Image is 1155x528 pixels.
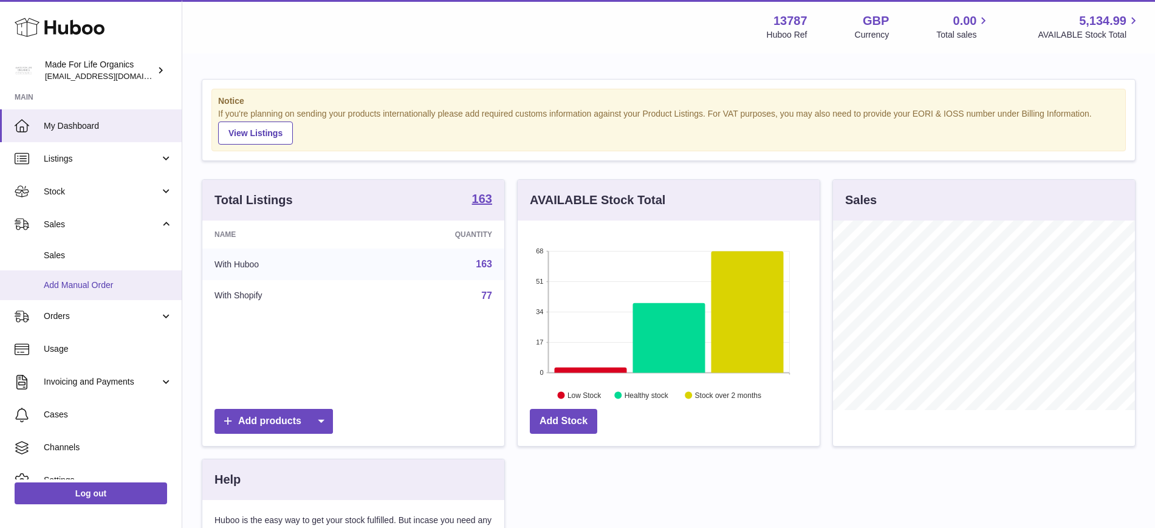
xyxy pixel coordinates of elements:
[365,221,504,249] th: Quantity
[536,338,543,346] text: 17
[476,259,492,269] a: 163
[202,249,365,280] td: With Huboo
[218,122,293,145] a: View Listings
[1079,13,1126,29] span: 5,134.99
[44,186,160,197] span: Stock
[44,343,173,355] span: Usage
[44,475,173,486] span: Settings
[540,369,543,376] text: 0
[44,376,160,388] span: Invoicing and Payments
[1038,13,1140,41] a: 5,134.99 AVAILABLE Stock Total
[202,221,365,249] th: Name
[202,280,365,312] td: With Shopify
[15,482,167,504] a: Log out
[218,95,1119,107] strong: Notice
[44,279,173,291] span: Add Manual Order
[773,13,807,29] strong: 13787
[44,310,160,322] span: Orders
[214,192,293,208] h3: Total Listings
[1038,29,1140,41] span: AVAILABLE Stock Total
[767,29,807,41] div: Huboo Ref
[44,153,160,165] span: Listings
[536,278,543,285] text: 51
[45,71,179,81] span: [EMAIL_ADDRESS][DOMAIN_NAME]
[218,108,1119,145] div: If you're planning on sending your products internationally please add required customs informati...
[855,29,889,41] div: Currency
[472,193,492,207] a: 163
[567,391,601,399] text: Low Stock
[44,409,173,420] span: Cases
[936,29,990,41] span: Total sales
[536,247,543,255] text: 68
[214,471,241,488] h3: Help
[44,219,160,230] span: Sales
[472,193,492,205] strong: 163
[530,192,665,208] h3: AVAILABLE Stock Total
[953,13,977,29] span: 0.00
[863,13,889,29] strong: GBP
[536,308,543,315] text: 34
[45,59,154,82] div: Made For Life Organics
[44,442,173,453] span: Channels
[625,391,669,399] text: Healthy stock
[695,391,761,399] text: Stock over 2 months
[44,120,173,132] span: My Dashboard
[936,13,990,41] a: 0.00 Total sales
[15,61,33,80] img: internalAdmin-13787@internal.huboo.com
[214,409,333,434] a: Add products
[44,250,173,261] span: Sales
[481,290,492,301] a: 77
[845,192,877,208] h3: Sales
[530,409,597,434] a: Add Stock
